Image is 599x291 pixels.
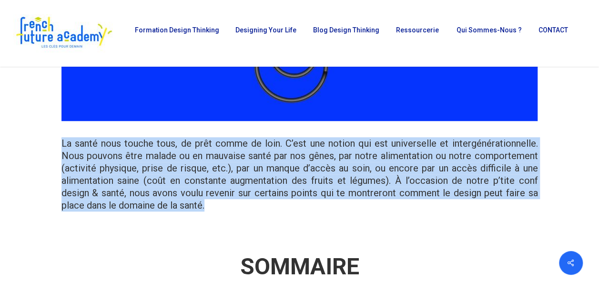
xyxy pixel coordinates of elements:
a: Formation Design Thinking [130,27,221,40]
h2: SOMMAIRE [61,253,538,281]
span: La santé nous touche tous, de prêt comme de loin. C’est une notion qui est universelle et intergé... [61,138,538,211]
span: Formation Design Thinking [135,26,219,34]
span: Ressourcerie [396,26,439,34]
span: CONTACT [538,26,568,34]
a: Qui sommes-nous ? [452,27,524,40]
a: Blog Design Thinking [308,27,382,40]
a: CONTACT [534,27,571,40]
img: French Future Academy [13,14,114,52]
span: Blog Design Thinking [313,26,379,34]
span: Designing Your Life [235,26,296,34]
span: Qui sommes-nous ? [457,26,522,34]
a: Ressourcerie [391,27,442,40]
a: Designing Your Life [231,27,299,40]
